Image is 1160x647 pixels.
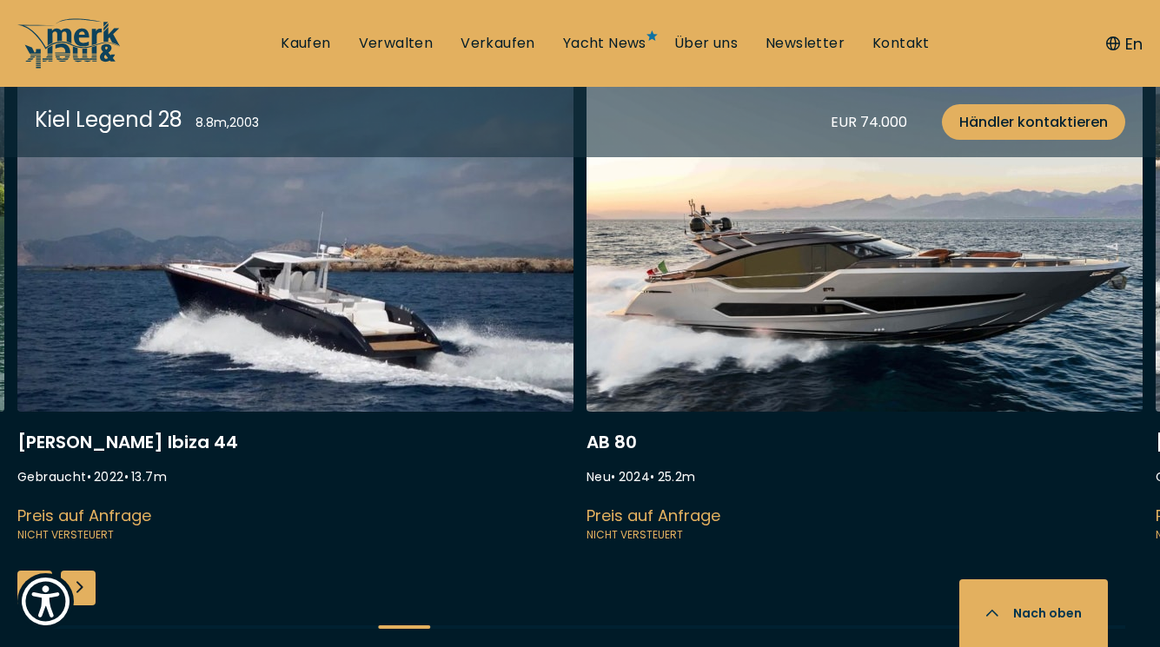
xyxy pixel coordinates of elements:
[942,104,1125,140] a: Händler kontaktieren
[359,34,434,53] a: Verwalten
[461,34,535,53] a: Verkaufen
[831,111,907,133] div: EUR 74.000
[17,573,74,630] button: Show Accessibility Preferences
[35,104,182,135] div: Kiel Legend 28
[959,579,1108,647] button: Nach oben
[17,571,52,605] div: Previous slide
[872,34,930,53] a: Kontakt
[766,34,845,53] a: Newsletter
[196,114,259,132] div: 8.8 m , 2003
[281,34,330,53] a: Kaufen
[1106,32,1143,56] button: En
[674,34,738,53] a: Über uns
[61,571,96,605] div: Next slide
[959,111,1108,133] span: Händler kontaktieren
[563,34,646,53] a: Yacht News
